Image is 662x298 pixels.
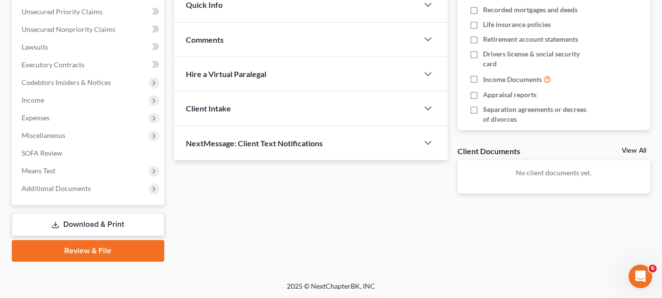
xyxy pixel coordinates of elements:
[14,3,164,21] a: Unsecured Priority Claims
[12,240,164,262] a: Review & File
[465,168,642,178] p: No client documents yet.
[186,35,224,44] span: Comments
[186,138,323,148] span: NextMessage: Client Text Notifications
[483,90,536,100] span: Appraisal reports
[483,49,594,69] span: Drivers license & social security card
[22,113,50,122] span: Expenses
[649,265,657,272] span: 6
[22,96,44,104] span: Income
[14,56,164,74] a: Executory Contracts
[22,166,55,175] span: Means Test
[22,131,65,139] span: Miscellaneous
[22,43,48,51] span: Lawsuits
[22,184,91,192] span: Additional Documents
[483,5,578,15] span: Recorded mortgages and deeds
[22,78,111,86] span: Codebtors Insiders & Notices
[622,147,646,154] a: View All
[22,149,62,157] span: SOFA Review
[483,105,594,124] span: Separation agreements or decrees of divorces
[483,20,551,29] span: Life insurance policies
[483,34,578,44] span: Retirement account statements
[14,21,164,38] a: Unsecured Nonpriority Claims
[186,104,231,113] span: Client Intake
[629,265,652,288] iframe: Intercom live chat
[458,146,520,156] div: Client Documents
[186,69,266,79] span: Hire a Virtual Paralegal
[22,25,115,33] span: Unsecured Nonpriority Claims
[22,60,84,69] span: Executory Contracts
[483,75,542,84] span: Income Documents
[14,38,164,56] a: Lawsuits
[22,7,102,16] span: Unsecured Priority Claims
[14,144,164,162] a: SOFA Review
[12,213,164,236] a: Download & Print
